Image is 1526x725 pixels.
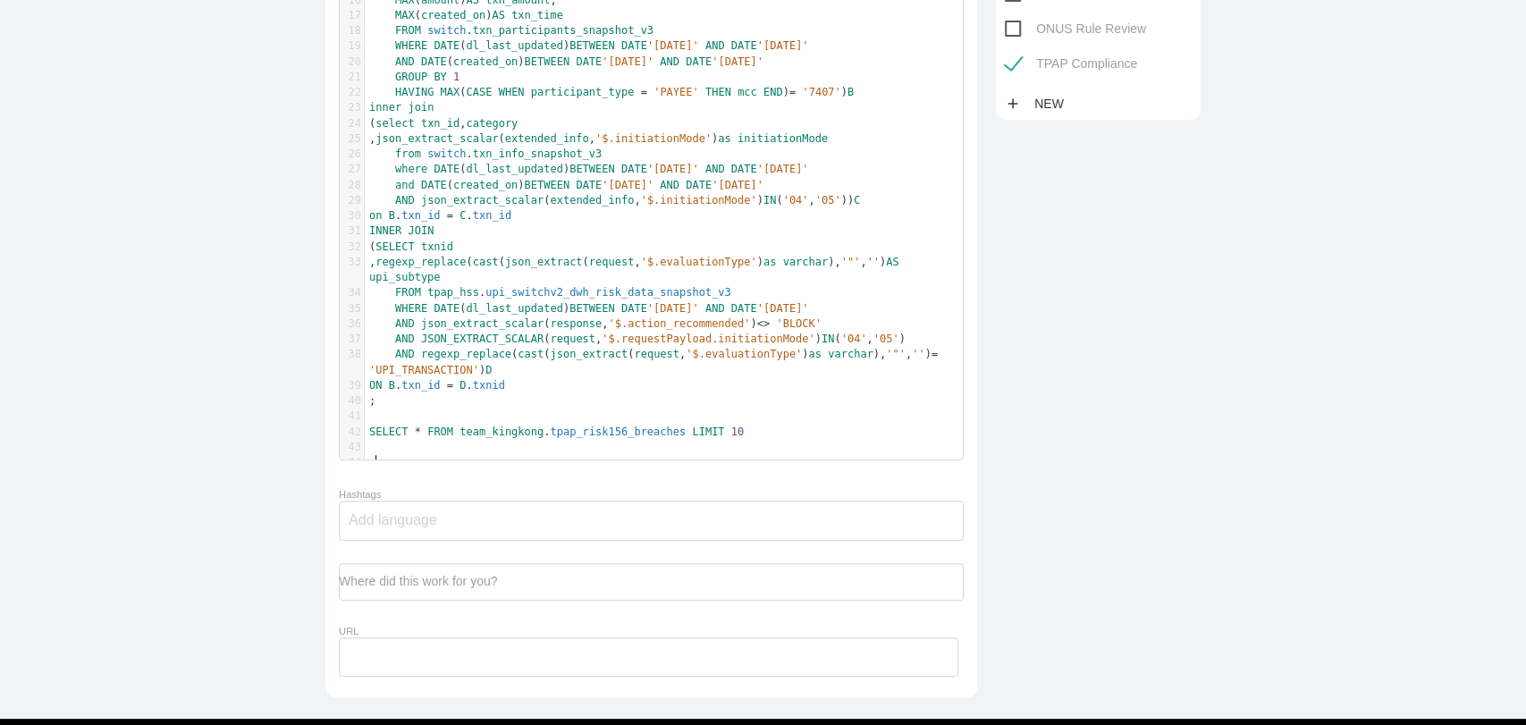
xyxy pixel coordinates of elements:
div: 40 [340,393,364,409]
span: B [847,86,854,98]
div: 30 [340,208,364,223]
span: WHERE [395,39,427,52]
span: B [389,379,395,392]
span: json_extract [505,256,583,268]
span: ( ) [369,302,809,315]
span: created_on [453,55,518,68]
span: AND [395,333,415,345]
span: DATE [421,179,447,191]
span: 'BLOCK' [776,317,822,330]
span: DATE [434,302,459,315]
span: tpap_risk156_breaches [550,426,686,438]
span: '05' [815,194,841,207]
span: json_extract [550,348,628,360]
span: THEN [705,86,731,98]
span: and [395,179,415,191]
div: 18 [340,23,364,38]
span: ( ) [369,163,809,175]
div: 34 [340,285,364,300]
span: DATE [576,55,602,68]
span: txnid [421,240,453,253]
span: GROUP [395,71,427,83]
span: response [550,317,602,330]
span: '$.initiationMode' [641,194,757,207]
span: . [369,24,653,37]
span: LIMIT [692,426,724,438]
span: '[DATE]' [602,55,653,68]
span: . [369,426,744,438]
span: IN [763,194,776,207]
input: Add language [349,502,456,539]
div: 36 [340,316,364,332]
span: WHEN [499,86,525,98]
span: request [550,333,595,345]
span: DATE [621,163,647,175]
span: JOIN [408,224,434,237]
span: '[DATE]' [712,179,763,191]
span: D [485,364,492,376]
span: AS [492,9,504,21]
span: '"' [841,256,861,268]
span: DATE [686,55,712,68]
span: AND [395,348,415,360]
span: txn_id [473,209,511,222]
span: ON [369,379,382,392]
span: . . [369,209,511,222]
span: tpap_hss [427,286,479,299]
div: 19 [340,38,364,54]
div: 41 [340,409,364,424]
span: DATE [731,39,757,52]
span: '[DATE]' [757,39,809,52]
span: participant_type [531,86,635,98]
span: AS [886,256,898,268]
span: ( , ) ( , )) [369,194,860,207]
span: created_on [453,179,518,191]
span: '$.evaluationType' [686,348,802,360]
span: ( , [369,117,518,130]
span: AND [395,55,415,68]
div: 38 [340,347,364,362]
span: '[DATE]' [647,39,699,52]
span: regexp_replace [421,348,511,360]
span: DATE [731,302,757,315]
span: category [466,117,518,130]
div: 23 [340,100,364,115]
span: '[DATE]' [647,163,699,175]
span: ( ( ( , ) ), , ) ) [369,348,944,375]
div: 28 [340,178,364,193]
span: json_extract_scalar [421,194,544,207]
span: DATE [621,39,647,52]
label: Hashtags [339,489,381,500]
span: '$.action_recommended' [608,317,750,330]
div: 20 [340,55,364,70]
span: DATE [421,55,447,68]
span: upi_switchv2_dwh_risk_data_snapshot_v3 [485,286,731,299]
span: 1 [453,71,459,83]
span: json_extract_scalar [421,317,544,330]
span: . [369,148,602,160]
span: txn_id [401,209,440,222]
span: END [763,86,783,98]
span: DATE [621,302,647,315]
span: HAVING [395,86,434,98]
span: '05' [873,333,899,345]
span: where [395,163,427,175]
span: BETWEEN [524,179,569,191]
span: '' [912,348,924,360]
span: dl_last_updated [466,163,562,175]
span: txn_participants_snapshot_v3 [473,24,653,37]
span: created_on [421,9,485,21]
div: 39 [340,378,364,393]
span: as [718,132,730,145]
div: 21 [340,70,364,85]
span: 10 [731,426,744,438]
div: 33 [340,255,364,270]
span: . . [369,379,505,392]
div: 25 [340,131,364,147]
span: '04' [782,194,808,207]
span: '$.requestPayload.initiationMode' [602,333,814,345]
span: '[DATE]' [757,302,809,315]
span: switch [427,148,466,160]
div: 32 [340,240,364,255]
span: JSON_EXTRACT_SCALAR [421,333,544,345]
